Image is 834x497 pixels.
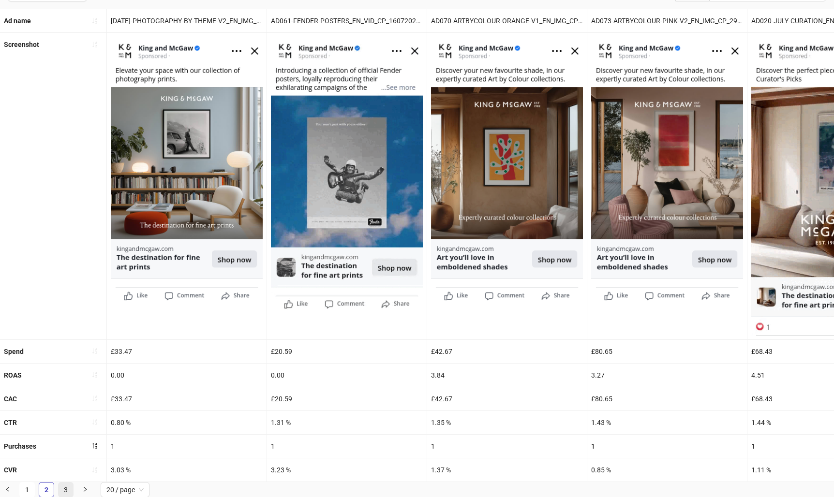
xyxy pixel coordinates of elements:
[427,364,587,387] div: 3.84
[267,340,427,363] div: £20.59
[587,9,747,32] div: AD073-ARTBYCOLOUR-PINK-V2_EN_IMG_CP_29072025_ALLG_CC_SC3_None_INTERIORS – Copy
[591,37,743,303] img: Screenshot 6833807769318
[91,41,98,48] span: sort-ascending
[107,387,267,410] div: £33.47
[427,340,587,363] div: £42.67
[107,9,267,32] div: [DATE]-PHOTOGRAPHY-BY-THEME-V2_EN_IMG_PP_10092025_ALLG_CC_SC3_USP11_INTERIORS
[4,348,24,355] b: Spend
[587,340,747,363] div: £80.65
[91,395,98,402] span: sort-ascending
[587,411,747,434] div: 1.43 %
[91,419,98,425] span: sort-ascending
[267,435,427,458] div: 1
[107,458,267,482] div: 3.03 %
[267,364,427,387] div: 0.00
[4,17,31,25] b: Ad name
[587,387,747,410] div: £80.65
[91,442,98,449] span: sort-descending
[107,411,267,434] div: 0.80 %
[427,9,587,32] div: AD070-ARTBYCOLOUR-ORANGE-V1_EN_IMG_CP_29072025_ALLG_CC_SC3_None_INTERIORS – Copy
[91,467,98,473] span: sort-ascending
[107,340,267,363] div: £33.47
[91,17,98,24] span: sort-ascending
[39,482,54,497] a: 2
[4,395,17,403] b: CAC
[20,482,34,497] a: 1
[111,37,263,303] img: Screenshot 6843839451318
[4,442,36,450] b: Purchases
[427,458,587,482] div: 1.37 %
[587,458,747,482] div: 0.85 %
[431,37,583,303] img: Screenshot 6833807769918
[4,419,17,426] b: CTR
[91,371,98,378] span: sort-ascending
[4,371,22,379] b: ROAS
[5,486,11,492] span: left
[267,9,427,32] div: AD061-FENDER-POSTERS_EN_VID_CP_16072025_ALLG_CC_SC23_None_FENDER
[267,411,427,434] div: 1.31 %
[267,387,427,410] div: £20.59
[106,482,144,497] span: 20 / page
[427,435,587,458] div: 1
[107,364,267,387] div: 0.00
[107,435,267,458] div: 1
[267,458,427,482] div: 3.23 %
[271,37,423,312] img: Screenshot 6801083471118
[59,482,73,497] a: 3
[427,411,587,434] div: 1.35 %
[4,41,39,48] b: Screenshot
[587,435,747,458] div: 1
[82,486,88,492] span: right
[91,348,98,354] span: sort-ascending
[4,466,17,474] b: CVR
[587,364,747,387] div: 3.27
[427,387,587,410] div: £42.67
